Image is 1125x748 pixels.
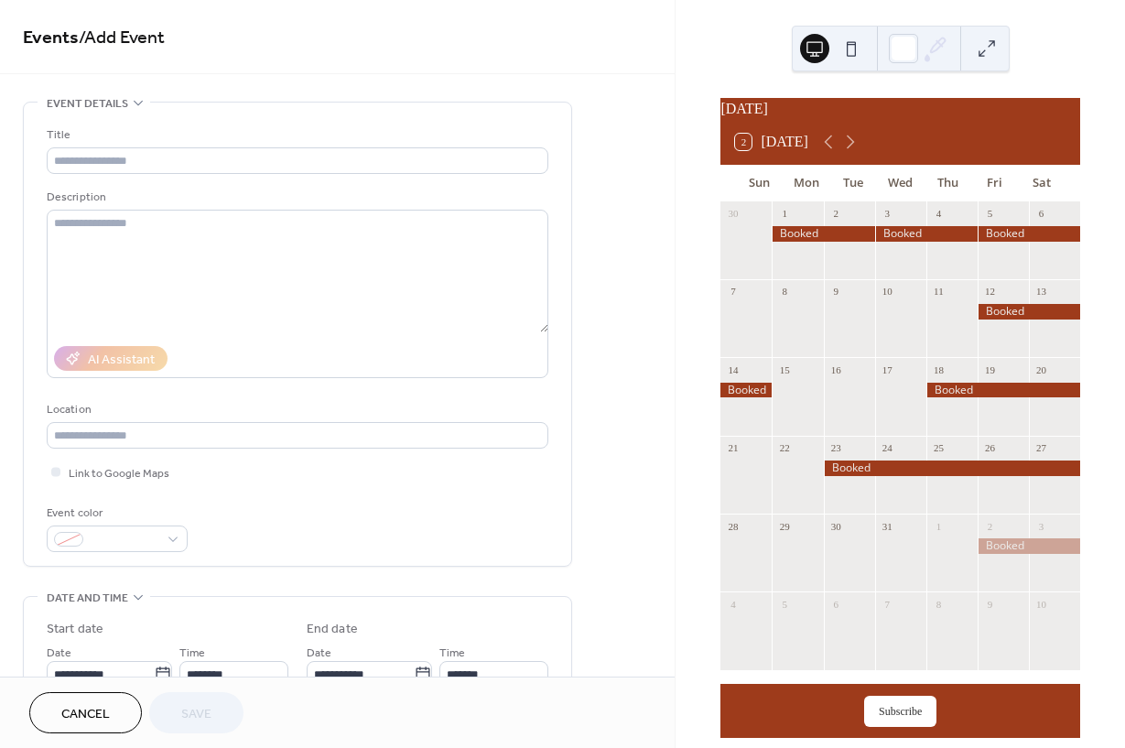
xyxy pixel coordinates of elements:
div: Booked [720,383,772,398]
div: Booked [978,304,1080,320]
div: Booked [824,461,1080,476]
div: 22 [777,441,791,455]
a: Events [23,20,79,56]
div: 8 [777,285,791,298]
div: 9 [829,285,843,298]
div: 4 [932,207,946,221]
div: 12 [983,285,997,298]
div: 6 [1034,207,1048,221]
div: End date [307,620,358,639]
div: Thu [924,165,971,201]
div: 5 [777,597,791,611]
div: 18 [932,363,946,376]
div: 27 [1034,441,1048,455]
button: 2[DATE] [729,129,815,155]
div: [DATE] [720,98,1080,120]
div: 24 [881,441,894,455]
div: 30 [829,519,843,533]
div: Sun [735,165,783,201]
div: 2 [829,207,843,221]
div: Booked [978,538,1080,554]
div: 25 [932,441,946,455]
div: Start date [47,620,103,639]
div: Booked [978,226,1080,242]
div: 21 [726,441,740,455]
div: 29 [777,519,791,533]
div: 17 [881,363,894,376]
div: 11 [932,285,946,298]
div: Sat [1018,165,1066,201]
div: 19 [983,363,997,376]
div: Booked [772,226,874,242]
div: 23 [829,441,843,455]
div: 3 [881,207,894,221]
span: Date [47,644,71,663]
span: Date [307,644,331,663]
div: 28 [726,519,740,533]
div: 6 [829,597,843,611]
div: 5 [983,207,997,221]
div: 7 [726,285,740,298]
div: 10 [1034,597,1048,611]
div: 15 [777,363,791,376]
div: 7 [881,597,894,611]
span: Time [439,644,465,663]
div: 16 [829,363,843,376]
span: Event details [47,94,128,114]
span: Time [179,644,205,663]
div: Event color [47,504,184,523]
span: Link to Google Maps [69,464,169,483]
div: Description [47,188,545,207]
div: 2 [983,519,997,533]
div: Booked [926,383,1080,398]
div: 26 [983,441,997,455]
span: / Add Event [79,20,165,56]
div: 8 [932,597,946,611]
button: Cancel [29,692,142,733]
div: 10 [881,285,894,298]
div: 13 [1034,285,1048,298]
div: 30 [726,207,740,221]
div: Mon [783,165,830,201]
span: Date and time [47,589,128,608]
span: Cancel [61,705,110,724]
div: Title [47,125,545,145]
div: Tue [829,165,877,201]
div: 1 [932,519,946,533]
div: 9 [983,597,997,611]
div: 1 [777,207,791,221]
div: 14 [726,363,740,376]
div: Booked [875,226,978,242]
div: 4 [726,597,740,611]
div: Wed [877,165,925,201]
div: 3 [1034,519,1048,533]
div: 20 [1034,363,1048,376]
div: 31 [881,519,894,533]
button: Subscribe [864,696,936,727]
div: Fri [971,165,1019,201]
div: Location [47,400,545,419]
